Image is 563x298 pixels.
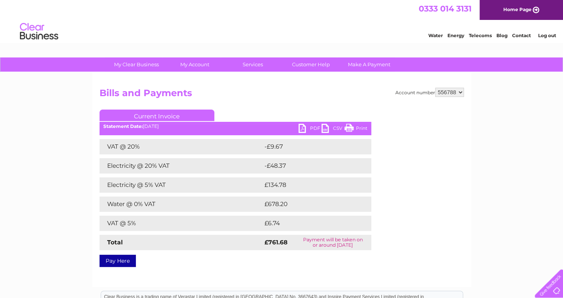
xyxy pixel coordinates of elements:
[263,177,357,193] td: £134.78
[263,158,357,174] td: -£48.37
[538,33,556,38] a: Log out
[101,4,463,37] div: Clear Business is a trading name of Verastar Limited (registered in [GEOGRAPHIC_DATA] No. 3667643...
[100,196,263,212] td: Water @ 0% VAT
[263,139,355,154] td: -£9.67
[221,57,284,72] a: Services
[105,57,168,72] a: My Clear Business
[279,57,343,72] a: Customer Help
[263,216,353,231] td: £6.74
[100,216,263,231] td: VAT @ 5%
[321,124,344,135] a: CSV
[100,124,371,129] div: [DATE]
[512,33,531,38] a: Contact
[299,124,321,135] a: PDF
[419,4,472,13] a: 0333 014 3131
[100,88,464,102] h2: Bills and Payments
[295,235,371,250] td: Payment will be taken on or around [DATE]
[338,57,401,72] a: Make A Payment
[395,88,464,97] div: Account number
[264,239,287,246] strong: £761.68
[428,33,443,38] a: Water
[344,124,367,135] a: Print
[100,139,263,154] td: VAT @ 20%
[103,123,143,129] b: Statement Date:
[469,33,492,38] a: Telecoms
[163,57,226,72] a: My Account
[107,239,123,246] strong: Total
[447,33,464,38] a: Energy
[100,158,263,174] td: Electricity @ 20% VAT
[100,255,136,267] a: Pay Here
[20,20,59,43] img: logo.png
[496,33,508,38] a: Blog
[100,110,214,121] a: Current Invoice
[100,177,263,193] td: Electricity @ 5% VAT
[263,196,358,212] td: £678.20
